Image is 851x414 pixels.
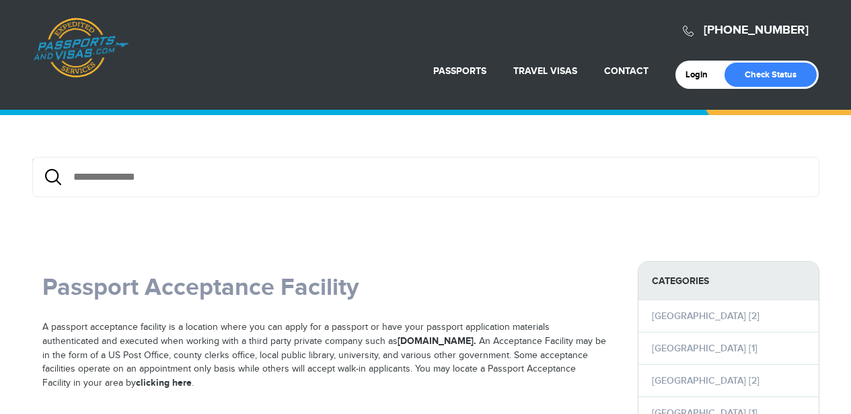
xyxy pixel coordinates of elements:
[725,63,817,87] a: Check Status
[652,375,760,386] a: [GEOGRAPHIC_DATA] [2]
[33,18,128,78] a: Passports & [DOMAIN_NAME]
[136,377,192,388] a: clicking here
[652,310,760,322] a: [GEOGRAPHIC_DATA] [2]
[42,321,607,390] p: A passport acceptance facility is a location where you can apply for a passport or have your pass...
[513,65,577,77] a: Travel Visas
[686,69,717,80] a: Login
[652,343,757,354] a: [GEOGRAPHIC_DATA] [1]
[42,275,607,302] h1: Passport Acceptance Facility
[32,157,819,197] div: {/exp:low_search:form}
[604,65,649,77] a: Contact
[398,335,476,347] a: [DOMAIN_NAME].
[638,262,819,300] strong: Categories
[433,65,486,77] a: Passports
[704,23,809,38] a: [PHONE_NUMBER]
